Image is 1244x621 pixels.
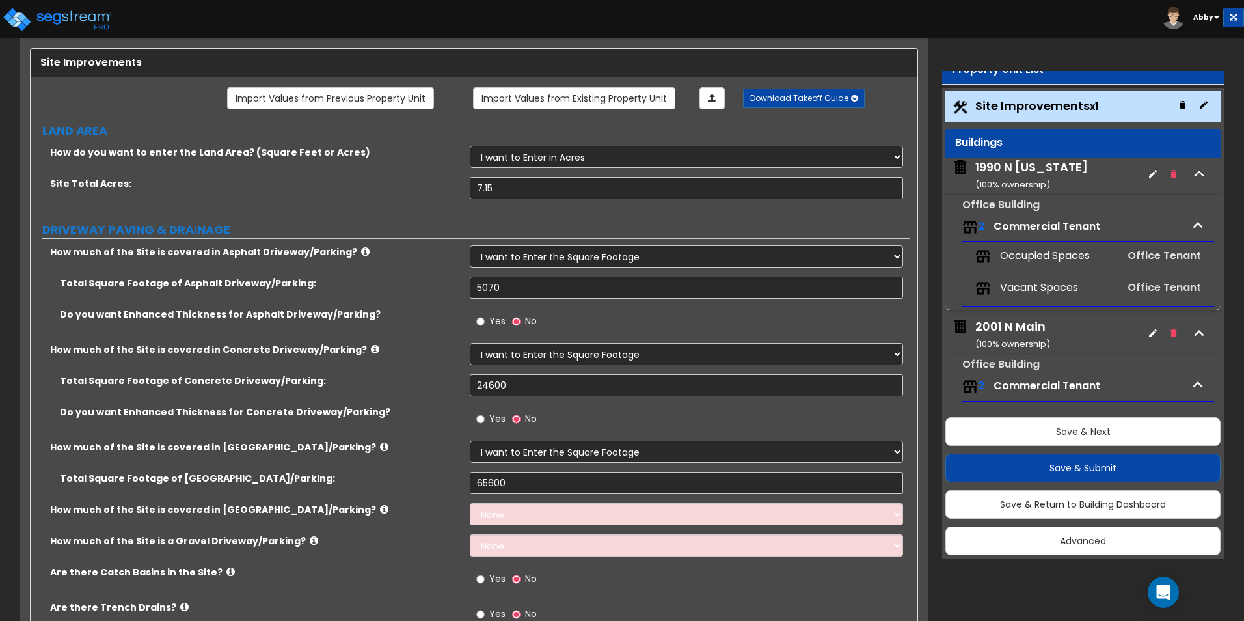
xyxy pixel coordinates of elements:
[945,454,1221,482] button: Save & Submit
[361,247,370,256] i: click for more info!
[50,245,460,258] label: How much of the Site is covered in Asphalt Driveway/Parking?
[955,135,1211,150] div: Buildings
[489,572,506,585] span: Yes
[952,318,1050,352] span: 2001 N Main
[952,99,969,116] img: Construction.png
[371,344,379,354] i: click for more info!
[40,55,908,70] div: Site Improvements
[50,343,460,356] label: How much of the Site is covered in Concrete Driveway/Parking?
[994,378,1100,393] span: Commercial Tenant
[525,314,537,327] span: No
[476,572,485,586] input: Yes
[743,89,865,108] button: Download Takeoff Guide
[962,219,978,235] img: tenants.png
[750,92,848,103] span: Download Takeoff Guide
[1000,281,1078,296] span: Vacant Spaces
[1193,12,1213,22] b: Abby
[50,503,460,516] label: How much of the Site is covered in [GEOGRAPHIC_DATA]/Parking?
[380,504,388,514] i: click for more info!
[476,412,485,426] input: Yes
[489,314,506,327] span: Yes
[975,318,1050,352] div: 2001 N Main
[180,602,189,612] i: click for more info!
[60,472,460,485] label: Total Square Footage of [GEOGRAPHIC_DATA]/Parking:
[1128,248,1201,263] span: Office Tenant
[952,318,969,335] img: building.svg
[489,607,506,620] span: Yes
[50,177,460,190] label: Site Total Acres:
[962,197,1040,212] small: Office Building
[945,490,1221,519] button: Save & Return to Building Dashboard
[1148,577,1179,608] div: Open Intercom Messenger
[975,281,991,296] img: tenants.png
[60,374,460,387] label: Total Square Footage of Concrete Driveway/Parking:
[975,178,1050,191] small: ( 100 % ownership)
[50,146,460,159] label: How do you want to enter the Land Area? (Square Feet or Acres)
[1000,249,1090,264] span: Occupied Spaces
[512,572,521,586] input: No
[945,527,1221,555] button: Advanced
[227,87,434,109] a: Import the dynamic attribute values from previous properties.
[525,572,537,585] span: No
[473,87,675,109] a: Import the dynamic attribute values from existing properties.
[525,412,537,425] span: No
[380,442,388,452] i: click for more info!
[1162,7,1185,29] img: avatar.png
[50,566,460,579] label: Are there Catch Basins in the Site?
[310,536,318,545] i: click for more info!
[1090,100,1098,113] small: x1
[42,122,910,139] label: LAND AREA
[975,159,1088,192] div: 1990 N [US_STATE]
[962,357,1040,372] small: Office Building
[50,534,460,547] label: How much of the Site is a Gravel Driveway/Parking?
[525,607,537,620] span: No
[489,412,506,425] span: Yes
[512,314,521,329] input: No
[975,98,1098,114] span: Site Improvements
[50,441,460,454] label: How much of the Site is covered in [GEOGRAPHIC_DATA]/Parking?
[226,567,235,577] i: click for more info!
[699,87,725,109] a: Import the dynamic attributes value through Excel sheet
[1128,280,1201,295] span: Office Tenant
[978,219,984,234] span: 2
[60,406,460,419] label: Do you want Enhanced Thickness for Concrete Driveway/Parking?
[60,277,460,290] label: Total Square Footage of Asphalt Driveway/Parking:
[476,314,485,329] input: Yes
[978,378,984,393] span: 2
[952,159,969,176] img: building.svg
[994,219,1100,234] span: Commercial Tenant
[952,159,1088,192] span: 1990 N California
[50,601,460,614] label: Are there Trench Drains?
[975,249,991,264] img: tenants.png
[975,338,1050,350] small: ( 100 % ownership)
[2,7,113,33] img: logo_pro_r.png
[945,417,1221,446] button: Save & Next
[42,221,910,238] label: DRIVEWAY PAVING & DRAINAGE
[512,412,521,426] input: No
[60,308,460,321] label: Do you want Enhanced Thickness for Asphalt Driveway/Parking?
[962,379,978,394] img: tenants.png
